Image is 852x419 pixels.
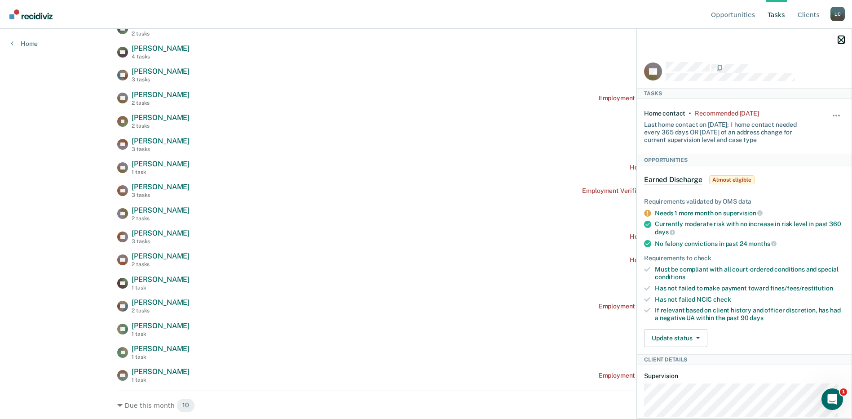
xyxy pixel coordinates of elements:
[695,110,759,117] div: Recommended 2 months ago
[750,314,763,321] span: days
[132,123,190,129] div: 2 tasks
[644,175,702,184] span: Earned Discharge
[655,307,844,322] div: If relevant based on client history and officer discretion, has had a negative UA within the past 90
[637,88,852,99] div: Tasks
[132,344,190,353] span: [PERSON_NAME]
[132,192,190,198] div: 3 tasks
[655,266,844,281] div: Must be compliant with all court-ordered conditions and special
[630,233,735,241] div: Home contact recommended [DATE]
[582,187,734,195] div: Employment Verification recommended a month ago
[840,388,847,396] span: 1
[117,398,735,413] div: Due this month
[655,296,844,303] div: Has not failed NCIC
[655,240,844,248] div: No felony convictions in past 24
[132,229,190,237] span: [PERSON_NAME]
[132,275,190,284] span: [PERSON_NAME]
[132,308,190,314] div: 2 tasks
[132,252,190,260] span: [PERSON_NAME]
[644,254,844,262] div: Requirements to check
[132,53,190,60] div: 4 tasks
[132,137,190,145] span: [PERSON_NAME]
[132,261,190,267] div: 2 tasks
[655,228,675,236] span: days
[9,9,53,19] img: Recidiviz
[599,372,735,379] div: Employment Verification recommended [DATE]
[709,175,754,184] span: Almost eligible
[132,367,190,376] span: [PERSON_NAME]
[630,256,735,264] div: Home contact recommended [DATE]
[132,377,190,383] div: 1 task
[748,240,777,247] span: months
[713,296,731,303] span: check
[637,165,852,194] div: Earned DischargeAlmost eligible
[177,398,195,413] span: 10
[655,285,844,292] div: Has not failed to make payment toward
[644,110,685,117] div: Home contact
[132,113,190,122] span: [PERSON_NAME]
[637,354,852,365] div: Client Details
[132,238,190,245] div: 3 tasks
[644,117,811,143] div: Last home contact on [DATE]; 1 home contact needed every 365 days OR [DATE] of an address change ...
[132,298,190,307] span: [PERSON_NAME]
[830,7,845,21] button: Profile dropdown button
[644,329,707,347] button: Update status
[132,354,190,360] div: 1 task
[132,183,190,191] span: [PERSON_NAME]
[132,21,190,30] span: [PERSON_NAME]
[599,94,735,102] div: Employment Verification recommended [DATE]
[830,7,845,21] div: L C
[132,321,190,330] span: [PERSON_NAME]
[132,76,190,83] div: 3 tasks
[132,160,190,168] span: [PERSON_NAME]
[132,215,190,222] div: 2 tasks
[630,164,735,171] div: Home contact recommended [DATE]
[770,285,833,292] span: fines/fees/restitution
[637,155,852,165] div: Opportunities
[689,110,691,117] div: •
[132,169,190,175] div: 1 task
[132,146,190,152] div: 3 tasks
[132,67,190,76] span: [PERSON_NAME]
[655,220,844,236] div: Currently moderate risk with no increase in risk level in past 360
[599,303,735,310] div: Employment Verification recommended [DATE]
[132,206,190,214] span: [PERSON_NAME]
[11,40,38,48] a: Home
[132,331,190,337] div: 1 task
[132,100,190,106] div: 2 tasks
[132,31,190,37] div: 2 tasks
[132,44,190,53] span: [PERSON_NAME]
[821,388,843,410] iframe: Intercom live chat
[644,372,844,380] dt: Supervision
[132,285,190,291] div: 1 task
[644,198,844,205] div: Requirements validated by OMS data
[132,90,190,99] span: [PERSON_NAME]
[655,273,685,281] span: conditions
[655,209,844,217] div: Needs 1 more month on supervision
